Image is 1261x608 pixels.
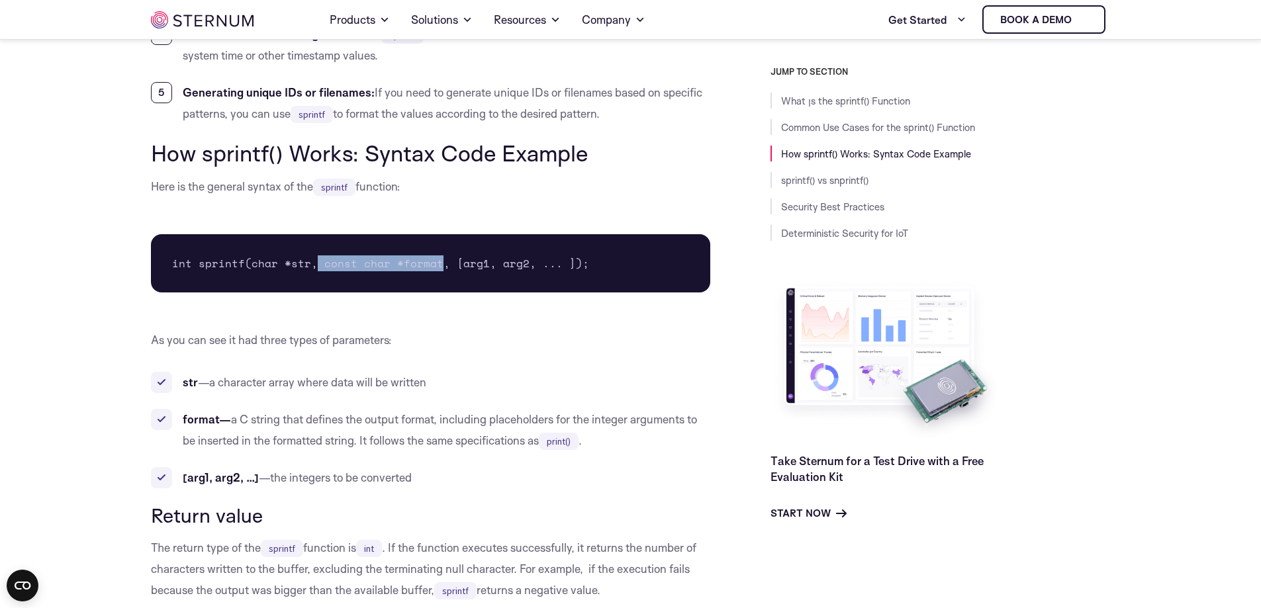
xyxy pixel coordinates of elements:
img: sternum iot [151,11,254,28]
a: How sprintf() Works: Syntax Code Example [781,148,971,160]
code: sprintf [291,106,333,123]
h3: JUMP TO SECTION [771,66,1111,77]
b: [arg1, arg2, …] [183,470,259,484]
a: sprintf() vs snprintf() [781,174,868,187]
code: sprintf [381,26,424,44]
li: —the integers to be converted [151,467,711,488]
li: —a character array where data will be written [151,372,711,393]
b: format— [183,412,231,426]
strong: Date and time formatting: [183,27,321,41]
h2: How sprintf() Works: Syntax Code Example [151,140,711,165]
img: Take Sternum for a Test Drive with a Free Evaluation Kit [771,278,1002,443]
a: Deterministic Security for IoT [781,227,908,239]
a: Start Now [771,505,847,521]
h3: Return value [151,504,711,527]
a: Security Best Practices [781,200,884,213]
button: Open CMP widget [7,570,38,601]
pre: int sprintf(char *str, const char *format, [arg1, arg2, ... ]); [151,234,711,292]
strong: Generating unique IDs or filenames: [183,85,375,99]
a: Solutions [411,1,473,38]
a: Get Started [888,7,966,33]
code: sprintf [313,179,355,196]
a: Book a demo [982,5,1105,34]
b: str [183,375,198,389]
a: What ןs the sprintf() Function [781,95,910,107]
a: Resources [494,1,561,38]
li: You can use to format date and time values based on the current system time or other timestamp va... [151,24,711,66]
a: Common Use Cases for the sprint() Function [781,121,975,134]
a: Company [582,1,645,38]
p: Here is the general syntax of the function: [151,176,711,197]
a: Products [330,1,390,38]
img: sternum iot [1077,15,1088,25]
li: If you need to generate unique IDs or filenames based on specific patterns, you can use to format... [151,82,711,124]
a: Take Sternum for a Test Drive with a Free Evaluation Kit [771,454,984,484]
li: a C string that defines the output format, including placeholders for the integer arguments to be... [151,409,711,451]
p: As you can see it had three types of parameters: [151,329,711,351]
code: print() [539,433,579,450]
